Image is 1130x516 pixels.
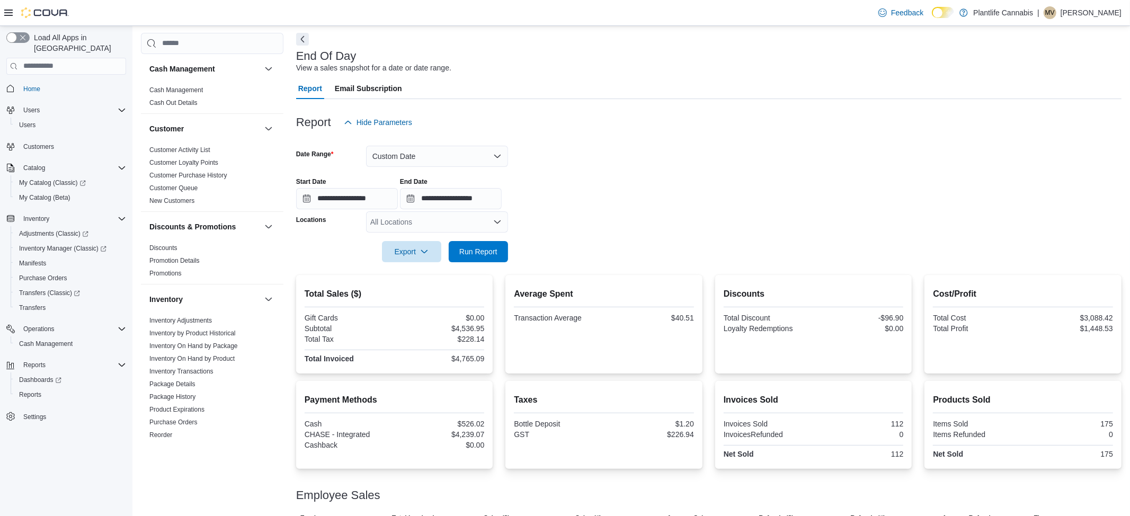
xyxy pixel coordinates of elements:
span: Run Report [459,246,497,257]
div: 0 [816,430,904,439]
span: Package Details [149,380,195,388]
span: New Customers [149,197,194,205]
span: Settings [19,410,126,423]
span: Users [15,119,126,131]
span: Inventory On Hand by Product [149,354,235,363]
span: Inventory Manager (Classic) [15,242,126,255]
span: Cash Out Details [149,99,198,107]
div: $4,536.95 [397,324,485,333]
button: Catalog [2,161,130,175]
a: Inventory by Product Historical [149,330,236,337]
a: Dashboards [11,372,130,387]
span: Adjustments (Classic) [15,227,126,240]
button: Cash Management [11,336,130,351]
span: Catalog [19,162,126,174]
div: Total Tax [305,335,393,343]
div: Inventory [141,314,283,458]
p: Plantlife Cannabis [973,6,1033,19]
span: Transfers [19,304,46,312]
div: CHASE - Integrated [305,430,393,439]
a: My Catalog (Beta) [15,191,75,204]
a: Customer Queue [149,184,198,192]
span: Manifests [15,257,126,270]
div: Customer [141,144,283,211]
button: Settings [2,408,130,424]
span: Users [19,104,126,117]
a: Package History [149,393,195,401]
label: End Date [400,177,428,186]
strong: Net Sold [724,450,754,458]
p: [PERSON_NAME] [1061,6,1122,19]
div: 175 [1025,420,1113,428]
button: Cash Management [262,63,275,75]
button: Users [19,104,44,117]
div: Michael Vincent [1044,6,1056,19]
a: Adjustments (Classic) [15,227,93,240]
div: Bottle Deposit [514,420,602,428]
button: Users [2,103,130,118]
span: Purchase Orders [19,274,67,282]
span: Dark Mode [932,18,932,19]
button: Customers [2,139,130,154]
div: InvoicesRefunded [724,430,812,439]
span: My Catalog (Beta) [15,191,126,204]
h2: Total Sales ($) [305,288,485,300]
a: Inventory On Hand by Package [149,342,238,350]
h2: Payment Methods [305,394,485,406]
h2: Products Sold [933,394,1113,406]
h2: Invoices Sold [724,394,904,406]
span: Reports [19,359,126,371]
span: Users [23,106,40,114]
div: Invoices Sold [724,420,812,428]
button: My Catalog (Beta) [11,190,130,205]
label: Date Range [296,150,334,158]
button: Discounts & Promotions [149,221,260,232]
a: Reports [15,388,46,401]
h2: Average Spent [514,288,694,300]
a: Inventory On Hand by Product [149,355,235,362]
input: Press the down key to open a popover containing a calendar. [296,188,398,209]
button: Inventory [2,211,130,226]
button: Manifests [11,256,130,271]
div: Cashback [305,441,393,449]
span: Export [388,241,435,262]
div: $4,239.07 [397,430,485,439]
a: Customer Loyalty Points [149,159,218,166]
a: My Catalog (Classic) [11,175,130,190]
span: Transfers (Classic) [15,287,126,299]
span: Inventory Manager (Classic) [19,244,106,253]
div: 112 [816,420,904,428]
a: Inventory Manager (Classic) [11,241,130,256]
span: Operations [19,323,126,335]
a: Inventory Adjustments [149,317,212,324]
span: Customer Activity List [149,146,210,154]
div: Transaction Average [514,314,602,322]
a: Transfers [15,301,50,314]
div: Items Refunded [933,430,1021,439]
a: Purchase Orders [15,272,72,284]
span: Customer Loyalty Points [149,158,218,167]
div: 112 [816,450,904,458]
span: Customer Purchase History [149,171,227,180]
a: Cash Management [149,86,203,94]
label: Locations [296,216,326,224]
span: Report [298,78,322,99]
button: Purchase Orders [11,271,130,286]
span: Product Expirations [149,405,204,414]
input: Press the down key to open a popover containing a calendar. [400,188,502,209]
span: Home [23,85,40,93]
button: Customer [262,122,275,135]
button: Reports [11,387,130,402]
label: Start Date [296,177,326,186]
button: Customer [149,123,260,134]
span: Load All Apps in [GEOGRAPHIC_DATA] [30,32,126,54]
span: Home [19,82,126,95]
div: $0.00 [397,441,485,449]
button: Discounts & Promotions [262,220,275,233]
div: Gift Cards [305,314,393,322]
span: Discounts [149,244,177,252]
div: 175 [1025,450,1113,458]
span: Dashboards [15,373,126,386]
div: $0.00 [397,314,485,322]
